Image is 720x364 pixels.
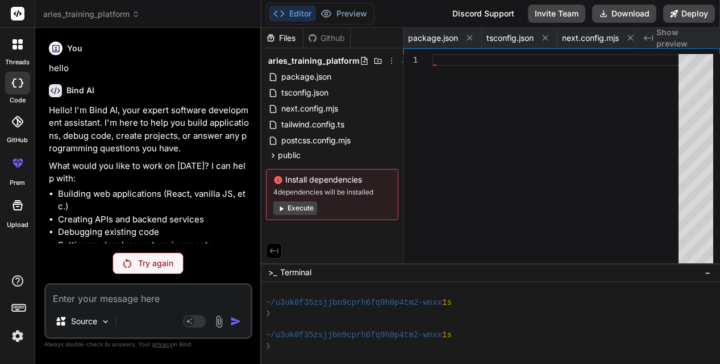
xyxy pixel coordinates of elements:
span: public [278,150,301,161]
span: postcss.config.mjs [280,134,352,147]
li: Setting up development environments [58,239,250,252]
label: GitHub [7,135,28,145]
button: Deploy [663,5,715,23]
button: Editor [269,6,316,22]
label: code [10,96,26,105]
img: attachment [213,315,226,328]
span: privacy [152,341,173,348]
div: Github [303,32,350,44]
span: ~/u3uk0f35zsjjbn9cprh6fq9h0p4tm2-wnxx [266,330,442,341]
span: Install dependencies [273,174,391,185]
span: 1s [442,297,452,308]
button: Preview [316,6,372,22]
p: Try again [138,258,173,269]
span: aries_training_platform [43,9,140,20]
button: − [702,263,713,282]
span: next.config.mjs [562,32,619,44]
span: ❯ [266,308,270,319]
label: prem [10,178,25,188]
span: − [705,267,711,278]
span: ~/u3uk0f35zsjjbn9cprh6fq9h0p4tm2-wnxx [266,297,442,308]
img: Pick Models [101,317,110,326]
button: Download [592,5,656,23]
li: Creating APIs and backend services [58,213,250,226]
label: threads [5,57,30,67]
p: hello [49,62,250,75]
li: Debugging existing code [58,226,250,239]
span: tsconfig.json [486,32,534,44]
button: Execute [273,201,317,215]
img: Retry [123,259,131,268]
span: package.json [280,70,332,84]
div: Files [261,32,303,44]
label: Upload [7,220,28,230]
button: Invite Team [528,5,585,23]
span: tailwind.config.ts [280,118,346,131]
span: package.json [408,32,458,44]
img: settings [8,326,27,346]
div: 1 [403,54,418,66]
span: tsconfig.json [280,86,330,100]
div: Discord Support [446,5,521,23]
p: Always double-check its answers. Your in Bind [44,339,252,350]
span: 1s [442,330,452,341]
span: ❯ [266,341,270,351]
span: Show preview [656,27,711,49]
span: next.config.mjs [280,102,339,115]
p: Source [71,316,97,327]
span: 4 dependencies will be installed [273,188,391,197]
p: Hello! I'm Bind AI, your expert software development assistant. I'm here to help you build applic... [49,104,250,155]
span: >_ [268,267,277,278]
span: aries_training_platform [268,55,360,67]
p: What would you like to work on [DATE]? I can help with: [49,160,250,185]
li: Building web applications (React, vanilla JS, etc.) [58,188,250,213]
h6: Bind AI [66,85,94,96]
h6: You [67,43,82,54]
img: icon [230,316,242,327]
span: Terminal [280,267,311,278]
